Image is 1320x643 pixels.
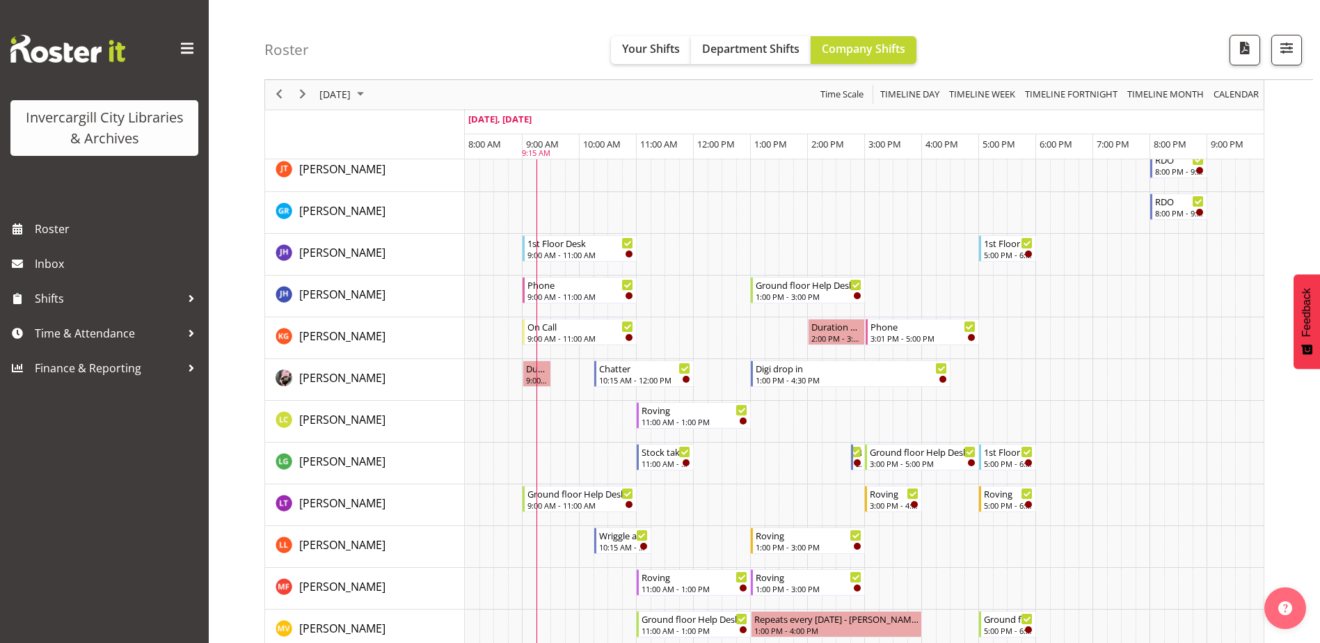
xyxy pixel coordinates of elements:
[984,445,1033,459] div: 1st Floor Desk
[1040,138,1072,150] span: 6:00 PM
[808,319,865,345] div: Katie Greene"s event - Duration 1 hours - Katie Greene Begin From Monday, September 29, 2025 at 2...
[265,192,465,234] td: Grace Roscoe-Squires resource
[299,203,385,219] span: [PERSON_NAME]
[984,458,1033,469] div: 5:00 PM - 6:00 PM
[1230,35,1260,65] button: Download a PDF of the roster for the current day
[265,317,465,359] td: Katie Greene resource
[697,138,735,150] span: 12:00 PM
[1294,274,1320,369] button: Feedback - Show survey
[1278,601,1292,615] img: help-xxl-2.png
[523,319,637,345] div: Katie Greene"s event - On Call Begin From Monday, September 29, 2025 at 9:00:00 AM GMT+13:00 Ends...
[468,138,501,150] span: 8:00 AM
[24,107,184,149] div: Invercargill City Libraries & Archives
[756,278,861,292] div: Ground floor Help Desk
[299,370,385,386] span: [PERSON_NAME]
[299,161,385,177] span: [PERSON_NAME]
[599,374,691,386] div: 10:15 AM - 12:00 PM
[870,500,919,511] div: 3:00 PM - 4:00 PM
[299,370,385,386] a: [PERSON_NAME]
[35,219,202,239] span: Roster
[527,486,633,500] div: Ground floor Help Desk
[299,621,385,636] span: [PERSON_NAME]
[979,444,1036,470] div: Lisa Griffiths"s event - 1st Floor Desk Begin From Monday, September 29, 2025 at 5:00:00 PM GMT+1...
[523,360,551,387] div: Keyu Chen"s event - Duration 0 hours - Keyu Chen Begin From Monday, September 29, 2025 at 9:00:00...
[265,484,465,526] td: Lyndsay Tautari resource
[642,612,747,626] div: Ground floor Help Desk
[851,444,866,470] div: Lisa Griffiths"s event - New book tagging Begin From Monday, September 29, 2025 at 2:45:00 PM GMT...
[878,86,942,104] button: Timeline Day
[879,86,941,104] span: Timeline Day
[299,286,385,303] a: [PERSON_NAME]
[10,35,125,63] img: Rosterit website logo
[984,236,1033,250] div: 1st Floor Desk
[979,486,1036,512] div: Lyndsay Tautari"s event - Roving Begin From Monday, September 29, 2025 at 5:00:00 PM GMT+13:00 En...
[754,625,919,636] div: 1:00 PM - 4:00 PM
[527,278,633,292] div: Phone
[1150,193,1207,220] div: Grace Roscoe-Squires"s event - RDO Begin From Monday, September 29, 2025 at 8:00:00 PM GMT+13:00 ...
[267,80,291,109] div: previous period
[642,403,747,417] div: Roving
[865,444,979,470] div: Lisa Griffiths"s event - Ground floor Help Desk Begin From Monday, September 29, 2025 at 3:00:00 ...
[756,374,947,386] div: 1:00 PM - 4:30 PM
[811,319,861,333] div: Duration 1 hours - [PERSON_NAME]
[811,36,916,64] button: Company Shifts
[1301,288,1313,337] span: Feedback
[527,249,633,260] div: 9:00 AM - 11:00 AM
[984,500,1033,511] div: 5:00 PM - 6:00 PM
[979,235,1036,262] div: Jill Harpur"s event - 1st Floor Desk Begin From Monday, September 29, 2025 at 5:00:00 PM GMT+13:0...
[637,444,694,470] div: Lisa Griffiths"s event - Stock taking Begin From Monday, September 29, 2025 at 11:00:00 AM GMT+13...
[315,80,372,109] div: September 29, 2025
[265,401,465,443] td: Linda Cooper resource
[642,458,690,469] div: 11:00 AM - 12:00 PM
[870,458,976,469] div: 3:00 PM - 5:00 PM
[270,86,289,104] button: Previous
[1150,152,1207,178] div: Glen Tomlinson"s event - RDO Begin From Monday, September 29, 2025 at 8:00:00 PM GMT+13:00 Ends A...
[299,453,385,470] a: [PERSON_NAME]
[35,288,181,309] span: Shifts
[299,537,385,553] span: [PERSON_NAME]
[751,611,922,637] div: Marion van Voornveld"s event - Repeats every monday - Marion van Voornveld Begin From Monday, Sep...
[299,287,385,302] span: [PERSON_NAME]
[299,244,385,261] a: [PERSON_NAME]
[751,569,865,596] div: Marianne Foster"s event - Roving Begin From Monday, September 29, 2025 at 1:00:00 PM GMT+13:00 En...
[299,579,385,594] span: [PERSON_NAME]
[1211,86,1262,104] button: Month
[866,319,979,345] div: Katie Greene"s event - Phone Begin From Monday, September 29, 2025 at 3:01:00 PM GMT+13:00 Ends A...
[756,291,861,302] div: 1:00 PM - 3:00 PM
[691,36,811,64] button: Department Shifts
[1125,86,1207,104] button: Timeline Month
[754,138,787,150] span: 1:00 PM
[870,445,976,459] div: Ground floor Help Desk
[640,138,678,150] span: 11:00 AM
[599,541,648,553] div: 10:15 AM - 11:15 AM
[299,454,385,469] span: [PERSON_NAME]
[299,245,385,260] span: [PERSON_NAME]
[299,620,385,637] a: [PERSON_NAME]
[594,360,694,387] div: Keyu Chen"s event - Chatter Begin From Monday, September 29, 2025 at 10:15:00 AM GMT+13:00 Ends A...
[265,443,465,484] td: Lisa Griffiths resource
[756,361,947,375] div: Digi drop in
[527,236,633,250] div: 1st Floor Desk
[870,333,976,344] div: 3:01 PM - 5:00 PM
[1212,86,1260,104] span: calendar
[299,537,385,553] a: [PERSON_NAME]
[35,323,181,344] span: Time & Attendance
[299,495,385,511] span: [PERSON_NAME]
[756,570,861,584] div: Roving
[299,328,385,344] a: [PERSON_NAME]
[818,86,866,104] button: Time Scale
[865,486,922,512] div: Lyndsay Tautari"s event - Roving Begin From Monday, September 29, 2025 at 3:00:00 PM GMT+13:00 En...
[870,486,919,500] div: Roving
[984,612,1033,626] div: Ground floor Help Desk
[299,578,385,595] a: [PERSON_NAME]
[265,234,465,276] td: Jill Harpur resource
[35,253,202,274] span: Inbox
[468,113,532,125] span: [DATE], [DATE]
[583,138,621,150] span: 10:00 AM
[642,570,747,584] div: Roving
[947,86,1018,104] button: Timeline Week
[637,611,751,637] div: Marion van Voornveld"s event - Ground floor Help Desk Begin From Monday, September 29, 2025 at 11...
[1024,86,1119,104] span: Timeline Fortnight
[856,458,862,469] div: 2:45 PM - 3:00 PM
[523,277,637,303] div: Jillian Hunter"s event - Phone Begin From Monday, September 29, 2025 at 9:00:00 AM GMT+13:00 Ends...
